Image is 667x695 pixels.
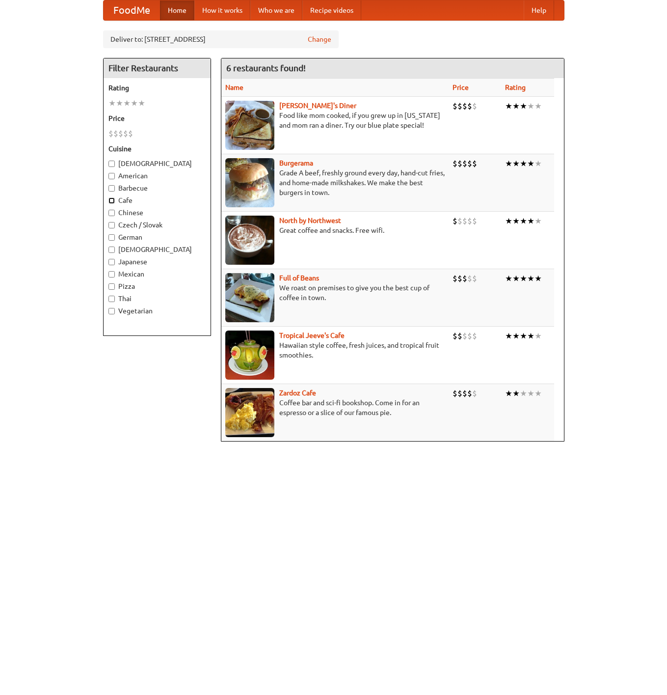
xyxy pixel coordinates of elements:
[108,83,206,93] h5: Rating
[534,388,542,399] li: ★
[527,388,534,399] li: ★
[225,216,274,265] img: north.jpg
[527,158,534,169] li: ★
[462,273,467,284] li: $
[505,101,512,111] li: ★
[225,101,274,150] img: sallys.jpg
[462,158,467,169] li: $
[108,222,115,228] input: Czech / Slovak
[457,158,462,169] li: $
[505,83,526,91] a: Rating
[457,101,462,111] li: $
[131,98,138,109] li: ★
[467,273,472,284] li: $
[108,247,115,253] input: [DEMOGRAPHIC_DATA]
[225,111,445,130] p: Food like mom cooked, if you grew up in [US_STATE] and mom ran a diner. Try our blue plate special!
[472,101,477,111] li: $
[512,273,520,284] li: ★
[108,185,115,192] input: Barbecue
[225,225,445,235] p: Great coffee and snacks. Free wifi.
[534,273,542,284] li: ★
[108,296,115,302] input: Thai
[108,281,206,291] label: Pizza
[138,98,145,109] li: ★
[512,331,520,341] li: ★
[108,220,206,230] label: Czech / Slovak
[225,158,274,207] img: burgerama.jpg
[108,197,115,204] input: Cafe
[108,161,115,167] input: [DEMOGRAPHIC_DATA]
[472,388,477,399] li: $
[108,257,206,267] label: Japanese
[225,388,274,437] img: zardoz.jpg
[505,331,512,341] li: ★
[527,101,534,111] li: ★
[279,102,356,110] a: [PERSON_NAME]'s Diner
[225,168,445,197] p: Grade A beef, freshly ground every day, hand-cut fries, and home-made milkshakes. We make the bes...
[453,331,457,341] li: $
[472,331,477,341] li: $
[534,158,542,169] li: ★
[104,58,211,78] h4: Filter Restaurants
[108,245,206,254] label: [DEMOGRAPHIC_DATA]
[520,101,527,111] li: ★
[279,389,316,397] b: Zardoz Cafe
[225,340,445,360] p: Hawaiian style coffee, fresh juices, and tropical fruit smoothies.
[453,273,457,284] li: $
[520,158,527,169] li: ★
[108,308,115,314] input: Vegetarian
[108,294,206,304] label: Thai
[457,273,462,284] li: $
[534,216,542,226] li: ★
[279,274,319,282] b: Full of Beans
[512,101,520,111] li: ★
[472,216,477,226] li: $
[534,101,542,111] li: ★
[453,216,457,226] li: $
[527,216,534,226] li: ★
[457,331,462,341] li: $
[308,34,331,44] a: Change
[104,0,160,20] a: FoodMe
[472,273,477,284] li: $
[453,83,469,91] a: Price
[108,98,116,109] li: ★
[108,210,115,216] input: Chinese
[123,128,128,139] li: $
[462,331,467,341] li: $
[113,128,118,139] li: $
[118,128,123,139] li: $
[512,158,520,169] li: ★
[279,332,345,339] b: Tropical Jeeve's Cafe
[108,159,206,168] label: [DEMOGRAPHIC_DATA]
[108,183,206,193] label: Barbecue
[194,0,250,20] a: How it works
[457,388,462,399] li: $
[108,232,206,242] label: German
[524,0,554,20] a: Help
[123,98,131,109] li: ★
[108,195,206,205] label: Cafe
[453,388,457,399] li: $
[160,0,194,20] a: Home
[108,283,115,290] input: Pizza
[250,0,302,20] a: Who we are
[527,331,534,341] li: ★
[108,269,206,279] label: Mexican
[505,216,512,226] li: ★
[453,101,457,111] li: $
[467,388,472,399] li: $
[108,259,115,265] input: Japanese
[512,216,520,226] li: ★
[534,331,542,341] li: ★
[225,283,445,303] p: We roast on premises to give you the best cup of coffee in town.
[279,217,341,224] a: North by Northwest
[467,331,472,341] li: $
[457,216,462,226] li: $
[279,159,313,167] a: Burgerama
[108,234,115,241] input: German
[108,113,206,123] h5: Price
[453,158,457,169] li: $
